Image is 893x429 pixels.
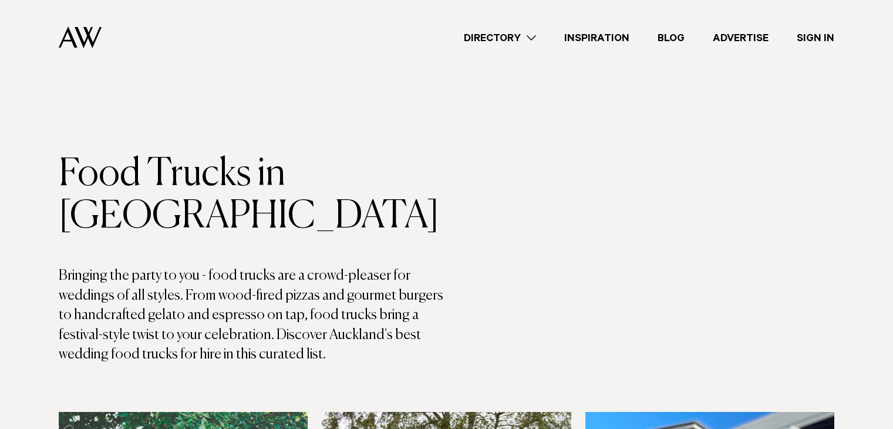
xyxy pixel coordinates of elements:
a: Directory [450,30,550,46]
a: Sign In [783,30,848,46]
a: Advertise [699,30,783,46]
img: Auckland Weddings Logo [59,26,102,48]
a: Blog [643,30,699,46]
p: Bringing the party to you - food trucks are a crowd-pleaser for weddings of all styles. From wood... [59,266,447,365]
a: Inspiration [550,30,643,46]
h1: Food Trucks in [GEOGRAPHIC_DATA] [59,153,447,238]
